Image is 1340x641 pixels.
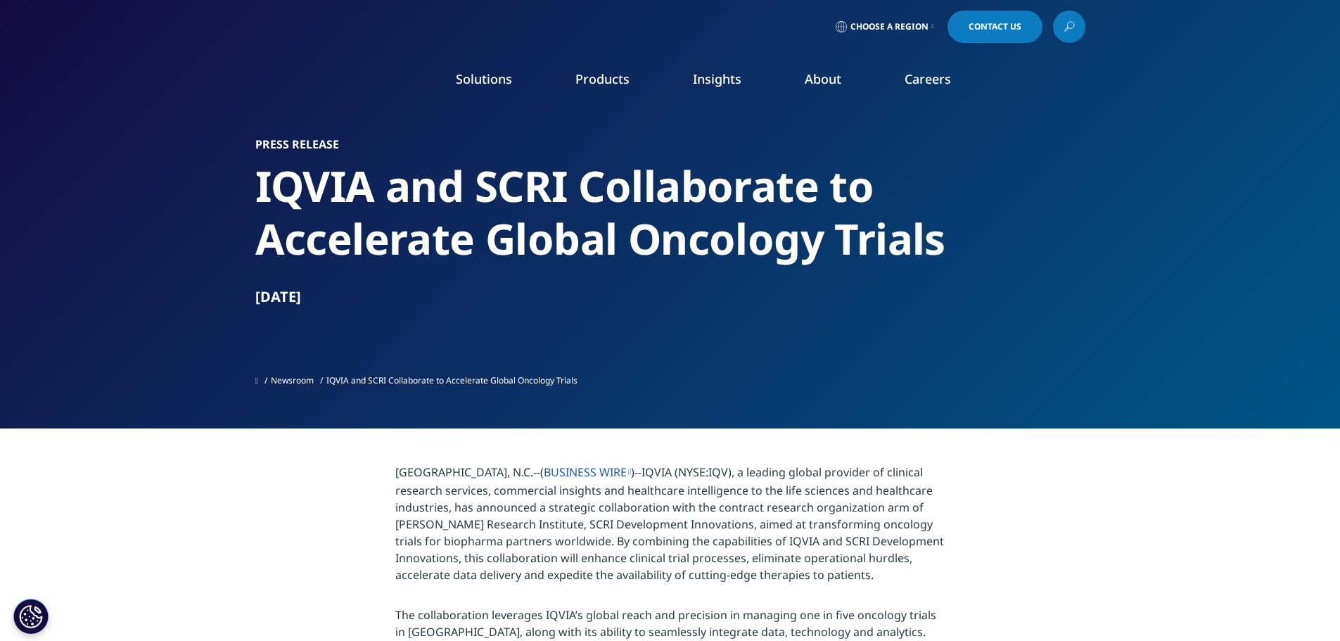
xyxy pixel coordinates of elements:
[255,72,368,93] img: IQVIA Healthcare Information Technology and Pharma Clinical Research Company
[395,464,945,592] p: IQVIA (NYSE:IQV), a leading global provider of clinical research services, commercial insights an...
[544,464,631,480] a: BUSINESS WIRE
[947,11,1042,43] a: Contact Us
[575,70,630,87] a: Products
[969,23,1021,31] span: Contact Us
[374,49,1085,115] nav: Primary
[395,464,642,480] span: [GEOGRAPHIC_DATA], N.C.--( )--
[905,70,951,87] a: Careers
[456,70,512,87] a: Solutions
[693,70,741,87] a: Insights
[805,70,841,87] a: About
[271,374,314,386] a: Newsroom
[255,137,1085,151] h1: Press Release
[326,374,578,386] span: IQVIA and SCRI Collaborate to Accelerate Global Oncology Trials
[850,21,929,32] span: Choose a Region
[255,287,1085,307] div: [DATE]
[255,160,1085,265] h2: IQVIA and SCRI Collaborate to Accelerate Global Oncology Trials
[13,599,49,634] button: Definições de cookies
